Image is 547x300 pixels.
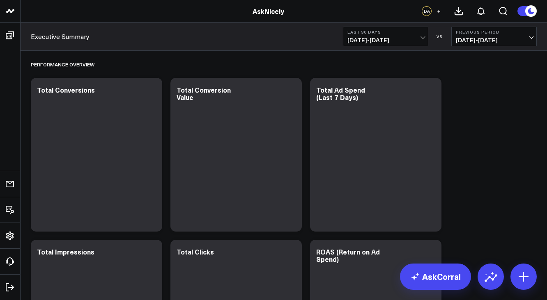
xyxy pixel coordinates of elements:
[316,247,380,264] div: ROAS (Return on Ad Spend)
[347,30,424,34] b: Last 30 Days
[451,27,537,46] button: Previous Period[DATE]-[DATE]
[316,85,365,102] div: Total Ad Spend (Last 7 Days)
[432,34,447,39] div: VS
[456,37,532,43] span: [DATE] - [DATE]
[422,6,432,16] div: DA
[434,6,444,16] button: +
[253,7,284,16] a: AskNicely
[347,37,424,43] span: [DATE] - [DATE]
[177,247,214,256] div: Total Clicks
[37,247,94,256] div: Total Impressions
[343,27,428,46] button: Last 30 Days[DATE]-[DATE]
[437,8,441,14] span: +
[37,85,95,94] div: Total Conversions
[31,32,90,41] a: Executive Summary
[456,30,532,34] b: Previous Period
[177,85,231,102] div: Total Conversion Value
[400,264,471,290] a: AskCorral
[31,55,94,74] div: Performance Overview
